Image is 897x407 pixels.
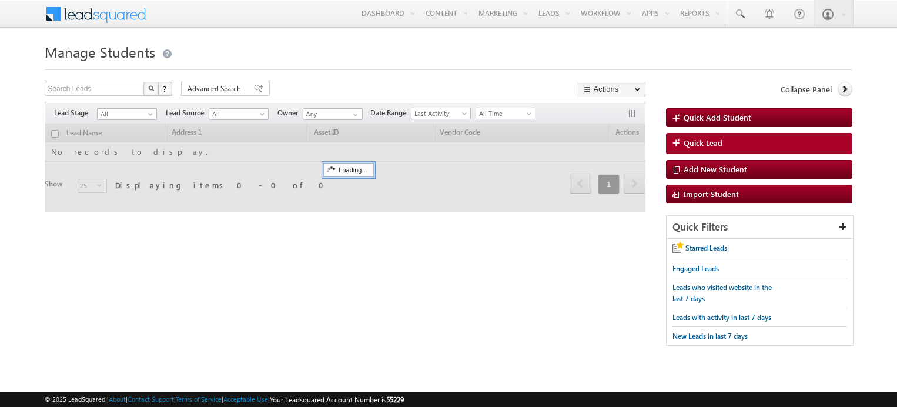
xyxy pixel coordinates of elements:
[578,82,645,96] button: Actions
[684,189,739,199] span: Import Student
[685,243,727,252] span: Starred Leads
[672,332,748,341] span: New Leads in last 7 days
[476,108,532,119] span: All Time
[323,163,373,177] div: Loading...
[223,395,268,403] a: Acceptable Use
[386,395,404,404] span: 55229
[666,133,852,154] a: Quick Lead
[148,85,154,91] img: Search
[411,108,471,119] a: Last Activity
[97,108,157,120] a: All
[684,138,722,148] span: Quick Lead
[270,395,404,404] span: Your Leadsquared Account Number is
[45,394,404,405] span: © 2025 LeadSquared | | | | |
[347,109,362,121] a: Show All Items
[684,164,747,174] span: Add New Student
[109,395,126,403] a: About
[684,112,751,122] span: Quick Add Student
[209,108,269,120] a: All
[303,108,363,120] input: Type to Search
[672,313,771,322] span: Leads with activity in last 7 days
[476,108,535,119] a: All Time
[188,84,245,94] span: Advanced Search
[672,283,772,303] span: Leads who visited website in the last 7 days
[781,84,832,95] span: Collapse Panel
[277,108,303,118] span: Owner
[667,216,853,239] div: Quick Filters
[163,84,168,94] span: ?
[411,108,467,119] span: Last Activity
[166,108,209,118] span: Lead Source
[209,109,265,119] span: All
[176,395,222,403] a: Terms of Service
[45,42,155,61] span: Manage Students
[128,395,174,403] a: Contact Support
[672,264,719,273] span: Engaged Leads
[98,109,153,119] span: All
[370,108,411,118] span: Date Range
[158,82,172,96] button: ?
[54,108,97,118] span: Lead Stage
